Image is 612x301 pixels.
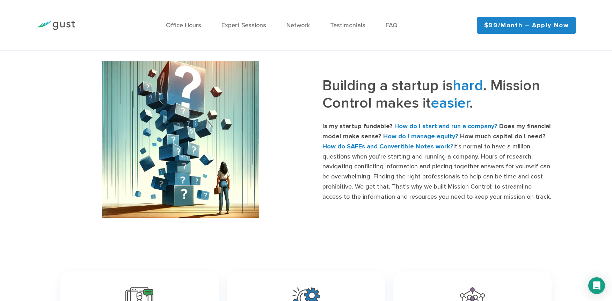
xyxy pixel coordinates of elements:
[477,17,576,34] a: $99/month – Apply Now
[431,94,469,112] span: easier
[221,22,266,29] a: Expert Sessions
[286,22,310,29] a: Network
[322,143,453,150] strong: How do SAFEs and Convertible Notes work?
[394,123,497,130] strong: How do I start and run a company?
[322,123,393,130] strong: Is my startup fundable?
[102,61,259,218] img: Startup founder feeling the pressure of a big stack of unknowns
[386,22,398,29] a: FAQ
[322,123,551,140] strong: Does my financial model make sense?
[330,22,365,29] a: Testimonials
[322,122,552,202] p: It’s normal to have a million questions when you’re starting and running a company. Hours of rese...
[588,277,605,294] div: Open Intercom Messenger
[322,77,552,117] h3: Building a startup is . Mission Control makes it .
[166,22,201,29] a: Office Hours
[36,21,75,30] img: Gust Logo
[460,133,546,140] strong: How much capital do I need?
[383,133,458,140] strong: How do I manage equity?
[453,77,483,94] span: hard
